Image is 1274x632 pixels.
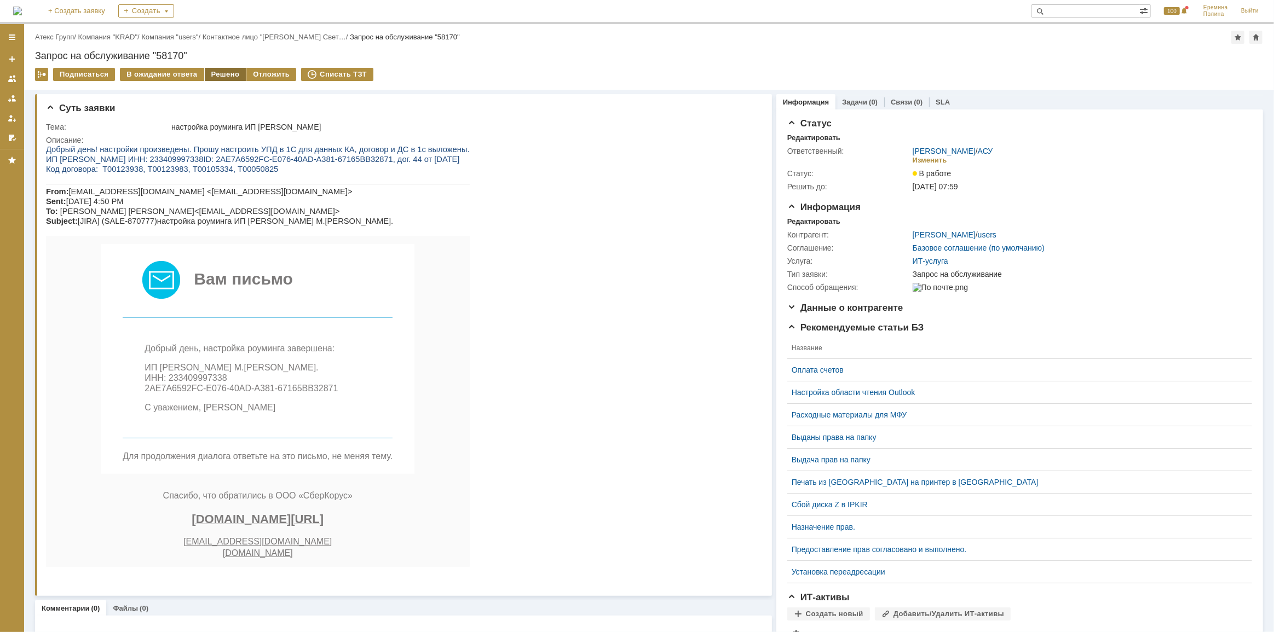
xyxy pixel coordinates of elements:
[1203,4,1228,11] span: Еремина
[99,199,289,208] span: Добрый день, настройка роуминга завершена:
[913,270,1246,279] div: Запрос на обслуживание
[913,147,993,155] div: /
[212,10,223,19] span: FC
[792,567,1239,576] div: Установка переадресации
[792,388,1239,397] a: Настройка области чтения Outlook
[203,33,350,41] div: /
[35,68,48,81] div: Работа с массовостью
[787,182,910,191] div: Решить до:
[114,218,186,228] span: [PERSON_NAME]
[913,156,947,165] div: Изменить
[82,62,148,71] span: [PERSON_NAME]
[783,98,829,106] a: Информация
[165,10,174,19] span: : 2
[78,33,137,41] a: Компания "KRAD"
[3,129,21,147] a: Мои согласования
[787,202,861,212] span: Информация
[913,230,996,239] div: /
[787,257,910,265] div: Услуга:
[913,243,1045,252] a: Базовое соглашение (по умолчанию)
[35,33,78,41] div: /
[1231,31,1244,44] div: Добавить в избранное
[77,307,347,316] span: Для продолжения диалога ответьте на это письмо, не меняя тему.
[99,258,229,268] span: С уважением, [PERSON_NAME]
[174,10,185,19] span: AE
[913,257,948,265] a: ИТ-услуга
[936,98,950,106] a: SLA
[177,404,247,413] a: [DOMAIN_NAME]
[787,169,910,178] div: Статус:
[787,303,903,313] span: Данные о контрагенте
[978,230,996,239] a: users
[46,123,169,131] div: Тема:
[189,10,195,19] span: A
[350,33,460,41] div: Запрос на обслуживание "58170"
[787,147,910,155] div: Ответственный:
[13,7,22,15] a: Перейти на домашнюю страницу
[99,218,111,228] span: ИП
[792,410,1239,419] a: Расходные материалы для МФУ
[792,455,1239,464] a: Выдача прав на папку
[869,98,878,106] div: (0)
[13,7,22,15] img: logo
[1203,11,1228,18] span: Полина
[185,10,189,19] span: 7
[118,4,174,18] div: Создать
[270,72,276,81] span: М
[146,371,278,380] a: [DOMAIN_NAME][URL]
[787,118,832,129] span: Статус
[195,10,213,19] span: 6592
[1249,31,1263,44] div: Сделать домашней страницей
[787,322,924,333] span: Рекомендуемые статьи БЗ
[270,10,276,19] span: A
[275,10,314,19] span: 381-67165
[792,366,1239,374] a: Оплата счетов
[891,98,912,106] a: Связи
[223,10,226,19] span: -
[787,270,910,279] div: Тип заявки:
[3,90,21,107] a: Заявки в моей ответственности
[787,217,840,226] div: Редактировать
[188,72,200,81] span: ИП
[171,123,754,131] div: настройка роуминга ИП [PERSON_NAME]
[325,10,413,19] span: 32871, дог. 44 от [DATE]
[792,433,1239,442] a: Выданы права на папку
[978,147,993,155] a: АСУ
[35,50,1263,61] div: Запрос на обслуживание "58170"
[1139,5,1150,15] span: Расширенный поиск
[914,98,923,106] div: (0)
[99,229,118,238] span: ИНН
[787,338,1243,359] th: Название
[787,283,910,292] div: Способ обращения:
[913,147,976,155] a: [PERSON_NAME]
[787,134,840,142] div: Редактировать
[202,72,268,81] span: [PERSON_NAME]
[314,10,325,19] span: BB
[195,218,198,228] span: .
[256,10,267,19] span: AD
[35,33,74,41] a: Атекс Групп
[137,392,286,402] span: [EMAIL_ADDRESS][DOMAIN_NAME]
[792,523,1239,531] a: Назначение прав.
[913,283,968,292] img: По почте.png
[96,116,134,154] img: Письмо
[232,10,257,19] span: 076-40
[842,98,867,106] a: Задачи
[270,218,272,228] span: .
[787,592,850,602] span: ИТ-активы
[792,500,1239,509] a: Сбой диска Z в IPKIR
[345,72,347,81] span: .
[188,218,195,228] span: М
[198,218,270,228] span: [PERSON_NAME]
[792,545,1239,554] div: Предоставление прав согласовано и выполнено.
[279,72,345,81] span: [PERSON_NAME]
[1164,7,1180,15] span: 100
